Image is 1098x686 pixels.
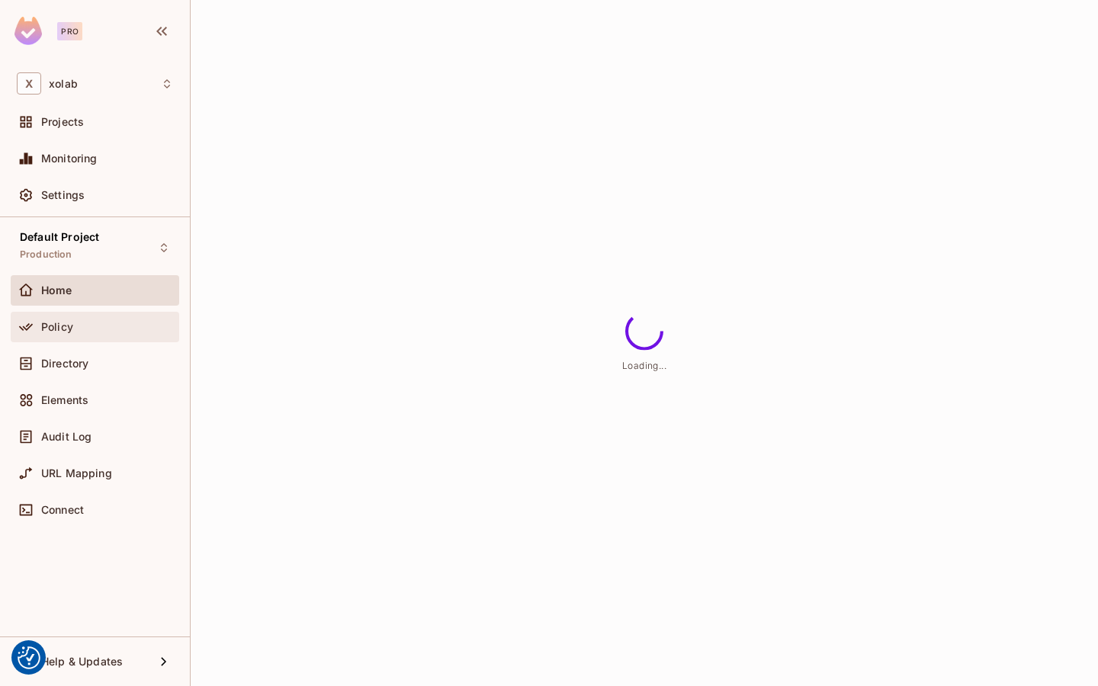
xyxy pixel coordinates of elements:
[41,431,91,443] span: Audit Log
[49,78,78,90] span: Workspace: xolab
[41,152,98,165] span: Monitoring
[41,394,88,406] span: Elements
[41,467,112,479] span: URL Mapping
[41,116,84,128] span: Projects
[18,646,40,669] img: Revisit consent button
[17,72,41,95] span: X
[622,360,666,371] span: Loading...
[18,646,40,669] button: Consent Preferences
[41,357,88,370] span: Directory
[41,656,123,668] span: Help & Updates
[41,321,73,333] span: Policy
[41,284,72,297] span: Home
[41,189,85,201] span: Settings
[41,504,84,516] span: Connect
[14,17,42,45] img: SReyMgAAAABJRU5ErkJggg==
[57,22,82,40] div: Pro
[20,248,72,261] span: Production
[20,231,99,243] span: Default Project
